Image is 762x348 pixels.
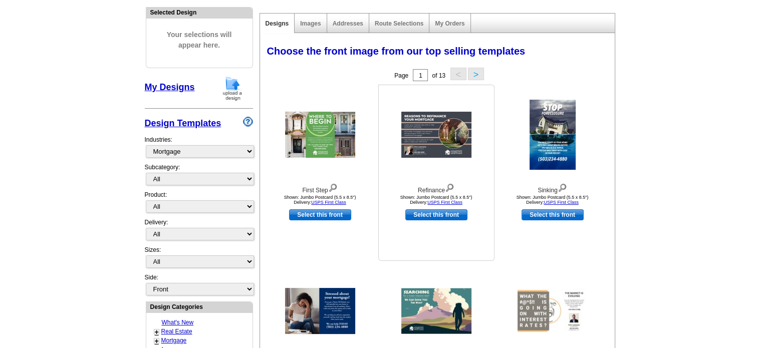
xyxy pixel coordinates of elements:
[145,82,195,92] a: My Designs
[145,130,253,163] div: Industries:
[401,288,471,334] img: Searching
[432,72,445,79] span: of 13
[405,209,467,220] a: use this design
[161,337,187,344] a: Mortgage
[145,245,253,273] div: Sizes:
[497,195,608,205] div: Shown: Jumbo Postcard (5.5 x 8.5") Delivery:
[162,319,194,326] a: What's New
[522,209,584,220] a: use this design
[145,118,221,128] a: Design Templates
[558,181,567,192] img: view design details
[381,181,491,195] div: Refinance
[155,328,159,336] a: +
[427,200,462,205] a: USPS First Class
[155,337,159,345] a: +
[375,20,423,27] a: Route Selections
[267,46,526,57] span: Choose the front image from our top selling templates
[154,20,245,61] span: Your selections will appear here.
[468,68,484,80] button: >
[311,200,346,205] a: USPS First Class
[445,181,454,192] img: view design details
[145,190,253,218] div: Product:
[562,115,762,348] iframe: LiveChat chat widget
[328,181,338,192] img: view design details
[394,72,408,79] span: Page
[161,328,192,335] a: Real Estate
[146,8,252,17] div: Selected Design
[450,68,466,80] button: <
[265,195,375,205] div: Shown: Jumbo Postcard (5.5 x 8.5") Delivery:
[497,181,608,195] div: Sinking
[145,218,253,245] div: Delivery:
[266,20,289,27] a: Designs
[289,209,351,220] a: use this design
[435,20,464,27] a: My Orders
[333,20,363,27] a: Addresses
[285,288,355,334] img: Stressed Mortgage
[285,112,355,158] img: First Step
[243,117,253,127] img: design-wizard-help-icon.png
[544,200,579,205] a: USPS First Class
[530,100,576,170] img: Sinking
[265,181,375,195] div: First Step
[381,195,491,205] div: Shown: Jumbo Postcard (5.5 x 8.5") Delivery:
[145,163,253,190] div: Subcategory:
[145,273,253,296] div: Side:
[146,302,252,311] div: Design Categories
[518,288,588,334] img: What The?
[401,112,471,158] img: Refinance
[300,20,321,27] a: Images
[219,76,245,101] img: upload-design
